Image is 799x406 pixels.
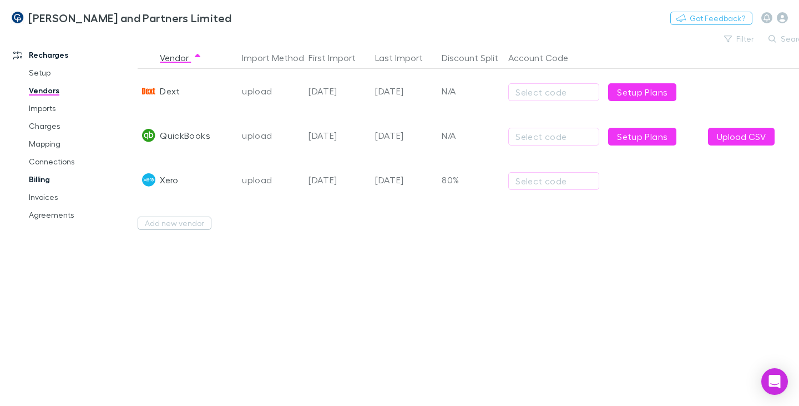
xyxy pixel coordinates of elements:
div: Select code [515,130,592,143]
a: Setup Plans [608,128,676,146]
div: Open Intercom Messenger [761,368,788,395]
a: Vendors [18,82,144,99]
div: [DATE] [371,113,437,158]
button: Add new vendor [138,217,211,230]
a: Setup [18,64,144,82]
img: Dext's Logo [142,84,155,98]
button: Select code [508,128,599,146]
button: Account Code [508,47,581,69]
div: [DATE] [304,69,371,113]
a: Recharges [2,46,144,64]
div: upload [242,69,300,113]
button: Import Method [242,47,317,69]
button: Vendor [160,47,202,69]
a: Mapping [18,135,144,153]
div: [DATE] [304,113,371,158]
div: [DATE] [371,69,437,113]
div: 80% [437,158,504,202]
div: [DATE] [371,158,437,202]
div: Xero [160,158,178,202]
button: Got Feedback? [670,12,752,25]
button: Filter [719,32,761,46]
div: N/A [437,69,504,113]
div: Select code [515,86,592,99]
div: upload [242,158,300,202]
a: Agreements [18,206,144,224]
a: Invoices [18,188,144,206]
a: Setup Plans [608,83,676,101]
button: Select code [508,172,599,190]
div: [DATE] [304,158,371,202]
a: Imports [18,99,144,117]
button: Upload CSV [708,128,775,146]
button: Discount Split [442,47,512,69]
button: Select code [508,83,599,101]
a: Connections [18,153,144,171]
img: Xero's Logo [142,173,155,187]
div: Select code [515,174,592,188]
img: Coates and Partners Limited's Logo [11,11,24,24]
a: Charges [18,117,144,135]
h3: [PERSON_NAME] and Partners Limited [28,11,232,24]
div: N/A [437,113,504,158]
button: Last Import [375,47,436,69]
img: QuickBooks's Logo [142,129,155,142]
div: QuickBooks [160,113,210,158]
a: [PERSON_NAME] and Partners Limited [4,4,239,31]
div: Dext [160,69,180,113]
a: Billing [18,171,144,188]
div: upload [242,113,300,158]
button: First Import [309,47,369,69]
